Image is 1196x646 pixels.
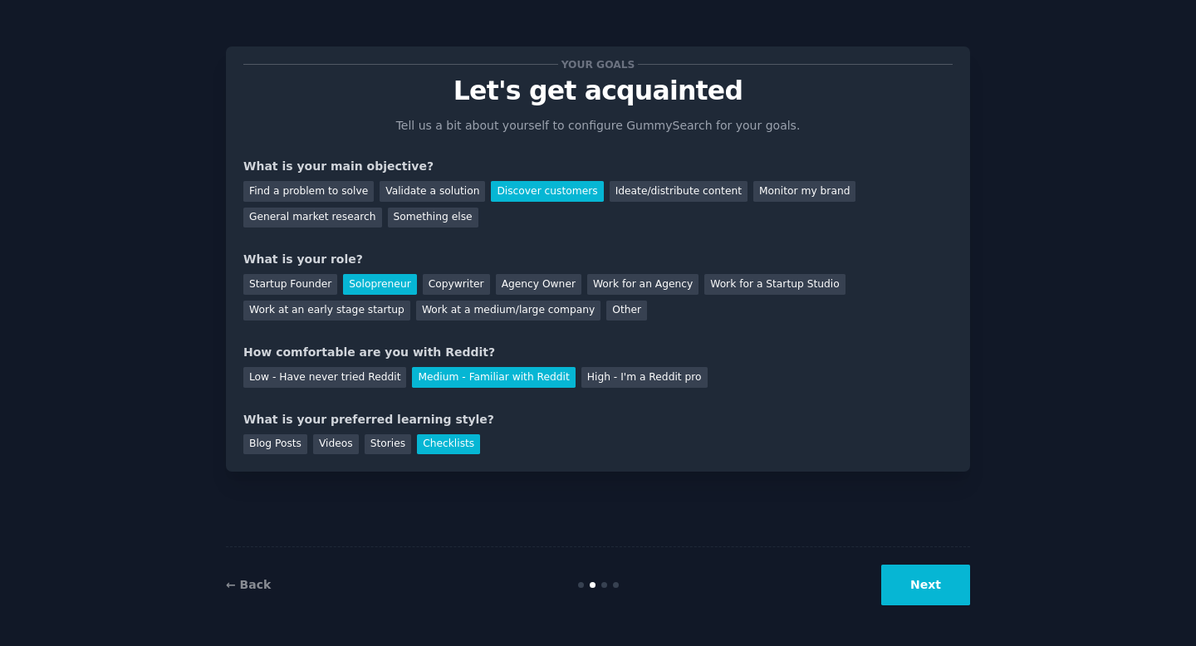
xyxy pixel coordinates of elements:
[581,367,708,388] div: High - I'm a Reddit pro
[496,274,581,295] div: Agency Owner
[243,411,953,428] div: What is your preferred learning style?
[243,344,953,361] div: How comfortable are you with Reddit?
[704,274,845,295] div: Work for a Startup Studio
[243,158,953,175] div: What is your main objective?
[243,208,382,228] div: General market research
[417,434,480,455] div: Checklists
[881,565,970,605] button: Next
[610,181,747,202] div: Ideate/distribute content
[226,578,271,591] a: ← Back
[243,434,307,455] div: Blog Posts
[365,434,411,455] div: Stories
[558,56,638,73] span: Your goals
[380,181,485,202] div: Validate a solution
[243,274,337,295] div: Startup Founder
[412,367,575,388] div: Medium - Familiar with Reddit
[313,434,359,455] div: Videos
[491,181,603,202] div: Discover customers
[416,301,600,321] div: Work at a medium/large company
[389,117,807,135] p: Tell us a bit about yourself to configure GummySearch for your goals.
[423,274,490,295] div: Copywriter
[243,301,410,321] div: Work at an early stage startup
[587,274,698,295] div: Work for an Agency
[243,76,953,105] p: Let's get acquainted
[243,181,374,202] div: Find a problem to solve
[243,251,953,268] div: What is your role?
[343,274,416,295] div: Solopreneur
[606,301,647,321] div: Other
[753,181,855,202] div: Monitor my brand
[243,367,406,388] div: Low - Have never tried Reddit
[388,208,478,228] div: Something else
